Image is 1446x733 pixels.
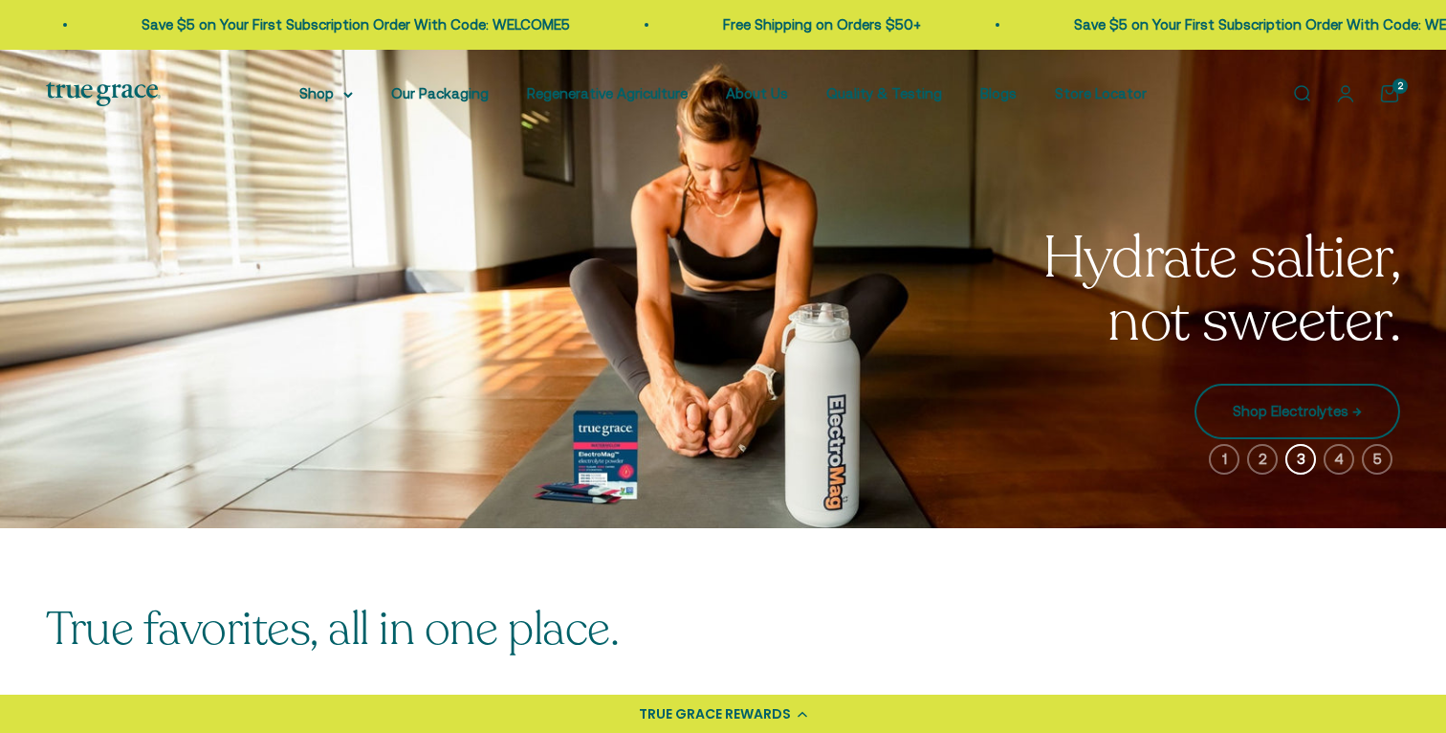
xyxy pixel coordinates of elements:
[1247,444,1278,475] button: 2
[826,85,942,101] a: Quality & Testing
[1392,78,1408,94] cart-count: 2
[527,85,688,101] a: Regenerative Agriculture
[118,13,546,36] p: Save $5 on Your First Subscription Order With Code: WELCOME5
[1194,384,1400,439] a: Shop Electrolytes →
[980,85,1017,101] a: Blogs
[1042,219,1400,361] split-lines: Hydrate saltier, not sweeter.
[1285,444,1316,475] button: 3
[639,704,791,724] div: TRUE GRACE REWARDS
[46,598,619,660] split-lines: True favorites, all in one place.
[1324,444,1354,475] button: 4
[1055,85,1147,101] a: Store Locator
[1362,444,1392,475] button: 5
[299,82,353,105] summary: Shop
[699,16,897,33] a: Free Shipping on Orders $50+
[726,85,788,101] a: About Us
[1209,444,1239,475] button: 1
[391,85,489,101] a: Our Packaging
